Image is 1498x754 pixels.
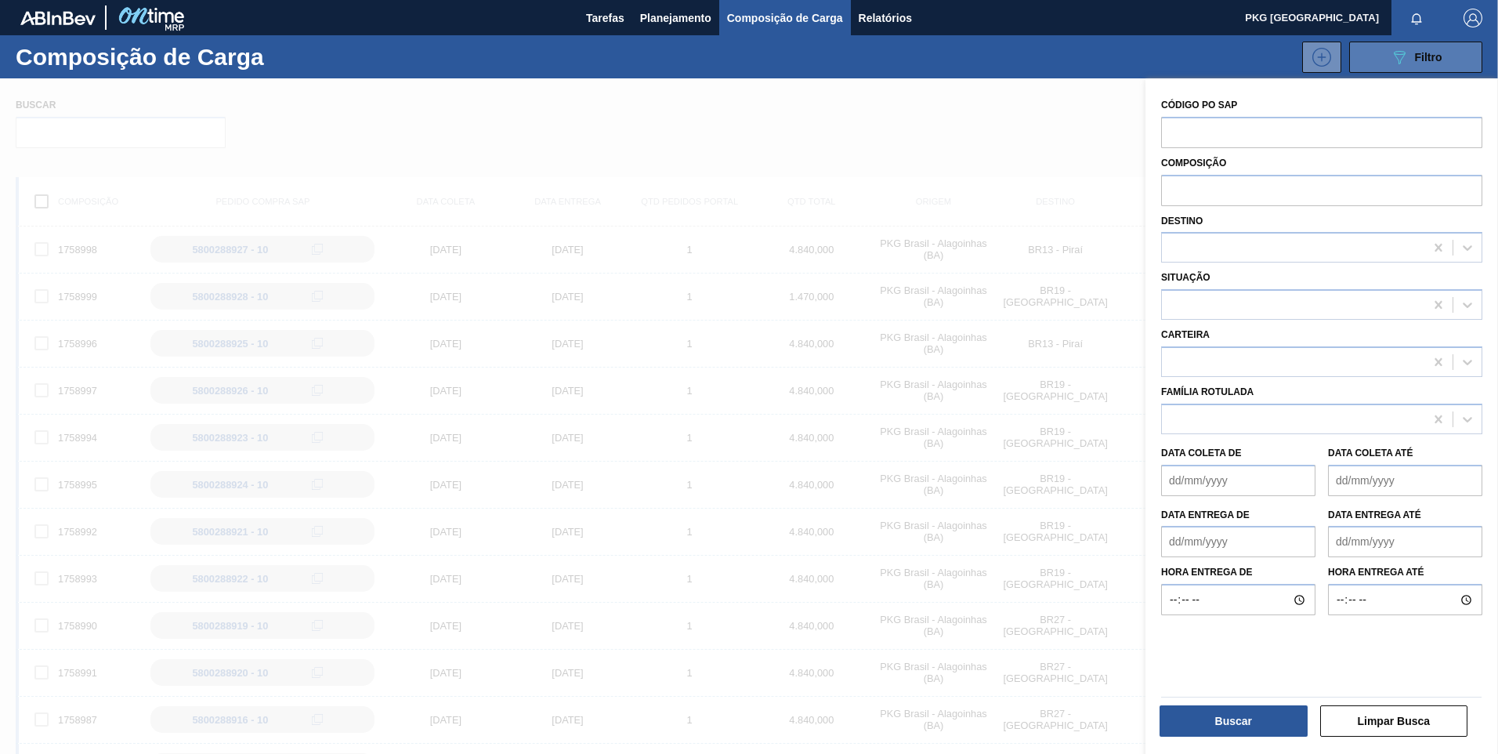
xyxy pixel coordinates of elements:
[859,9,912,27] span: Relatórios
[1328,561,1482,584] label: Hora entrega até
[1161,526,1315,557] input: dd/mm/yyyy
[1161,216,1203,227] label: Destino
[1161,465,1315,496] input: dd/mm/yyyy
[1161,448,1241,459] label: Data coleta de
[1161,509,1250,520] label: Data entrega de
[640,9,711,27] span: Planejamento
[1415,51,1442,63] span: Filtro
[1464,9,1482,27] img: Logout
[586,9,624,27] span: Tarefas
[1161,158,1226,169] label: Composição
[727,9,843,27] span: Composição de Carga
[1161,329,1210,340] label: Carteira
[1328,526,1482,557] input: dd/mm/yyyy
[1320,705,1468,737] button: Limpar Busca
[20,11,96,25] img: TNhmsLtSVTkK8tSr43FrP2fwEKptu5GPRR3wAAAABJRU5ErkJggg==
[1161,386,1254,397] label: Família Rotulada
[1161,561,1315,584] label: Hora entrega de
[1391,7,1442,29] button: Notificações
[1328,509,1421,520] label: Data entrega até
[1328,448,1413,459] label: Data coleta até
[1294,42,1341,73] div: Nova Composição
[1161,100,1237,111] label: Código PO SAP
[1161,272,1210,283] label: Situação
[1160,705,1308,737] button: Buscar
[1349,42,1482,73] button: Filtro
[16,48,274,66] h1: Composição de Carga
[1328,465,1482,496] input: dd/mm/yyyy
